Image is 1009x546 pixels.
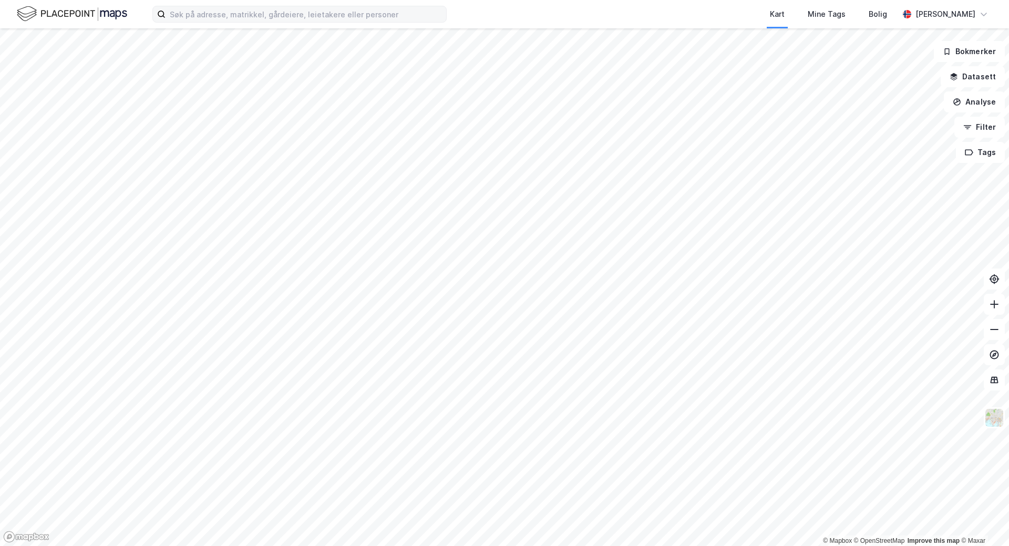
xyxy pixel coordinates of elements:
a: Improve this map [908,537,960,544]
iframe: Chat Widget [956,496,1009,546]
input: Søk på adresse, matrikkel, gårdeiere, leietakere eller personer [166,6,446,22]
button: Datasett [941,66,1005,87]
a: Mapbox homepage [3,531,49,543]
button: Analyse [944,91,1005,112]
div: Kart [770,8,785,20]
div: Mine Tags [808,8,846,20]
a: Mapbox [823,537,852,544]
a: OpenStreetMap [854,537,905,544]
img: logo.f888ab2527a4732fd821a326f86c7f29.svg [17,5,127,23]
button: Filter [954,117,1005,138]
button: Tags [956,142,1005,163]
button: Bokmerker [934,41,1005,62]
div: [PERSON_NAME] [915,8,975,20]
img: Z [984,408,1004,428]
div: Bolig [869,8,887,20]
